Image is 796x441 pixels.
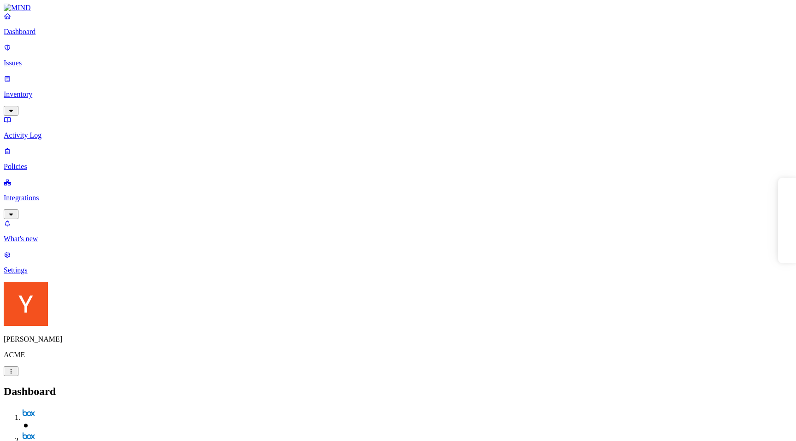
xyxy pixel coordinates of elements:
p: Dashboard [4,28,792,36]
p: What's new [4,235,792,243]
p: Policies [4,162,792,171]
p: Activity Log [4,131,792,139]
h2: Dashboard [4,385,792,398]
img: MIND [4,4,31,12]
p: Issues [4,59,792,67]
a: MIND [4,4,792,12]
img: Yoav Shaked [4,282,48,326]
a: Issues [4,43,792,67]
a: Activity Log [4,116,792,139]
p: Integrations [4,194,792,202]
a: Integrations [4,178,792,218]
a: Inventory [4,75,792,114]
p: Inventory [4,90,792,99]
img: svg%3e [22,407,35,420]
p: [PERSON_NAME] [4,335,792,343]
a: Dashboard [4,12,792,36]
p: Settings [4,266,792,274]
a: Policies [4,147,792,171]
a: What's new [4,219,792,243]
p: ACME [4,351,792,359]
a: Settings [4,250,792,274]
